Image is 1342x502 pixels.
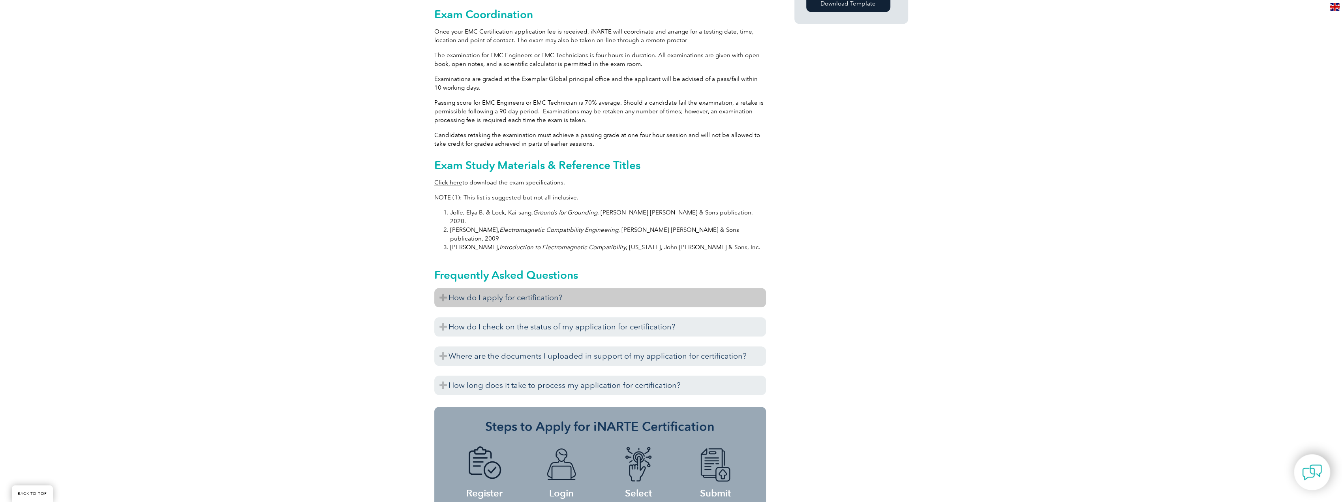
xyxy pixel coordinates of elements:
[450,208,766,226] li: Joffe, Elya B. & Lock, Kai-sang, , [PERSON_NAME] [PERSON_NAME] & Sons publication, 2020.
[12,485,53,502] a: BACK TO TOP
[531,446,592,497] h4: Login
[617,446,660,483] img: icon-blue-finger-button.png
[434,376,766,395] h3: How long does it take to process my application for certification?
[1302,463,1322,482] img: contact-chat.png
[499,244,626,251] em: Introduction to Electromagnetic Compatibility
[608,446,669,497] h4: Select
[434,317,766,337] h3: How do I check on the status of my application for certification?
[499,226,618,233] em: Electromagnetic Compatibility Engineering
[434,178,766,187] p: to download the exam specifications.
[450,226,766,243] li: [PERSON_NAME], , [PERSON_NAME] [PERSON_NAME] & Sons publication, 2009
[450,243,766,252] li: [PERSON_NAME], , [US_STATE], John [PERSON_NAME] & Sons, Inc.
[434,98,766,124] p: Passing score for EMC Engineers or EMC Technician is 70% average. Should a candidate fail the exa...
[463,446,506,483] img: icon-blue-doc-tick.png
[434,27,766,45] p: Once your EMC Certification application fee is received, iNARTE will coordinate and arrange for a...
[434,193,766,202] p: NOTE (1): This list is suggested but not all-inclusive.
[1330,3,1340,11] img: en
[446,419,754,434] h3: Steps to Apply for iNARTE Certification
[434,159,766,171] h2: Exam Study Materials & Reference Titles
[434,346,766,366] h3: Where are the documents I uploaded in support of my application for certification?
[685,446,746,497] h4: Submit
[540,446,583,483] img: icon-blue-laptop-male.png
[533,209,597,216] em: Grounds for Grounding
[434,288,766,307] h3: How do I apply for certification?
[434,8,766,21] h2: Exam Coordination
[454,446,515,497] h4: Register
[434,269,766,281] h2: Frequently Asked Questions
[434,51,766,68] p: The examination for EMC Engineers or EMC Technicians is four hours in duration. All examinations ...
[434,75,766,92] p: Examinations are graded at the Exemplar Global principal office and the applicant will be advised...
[434,179,462,186] a: Click here
[694,446,737,483] img: icon-blue-doc-arrow.png
[434,131,766,148] p: Candidates retaking the examination must achieve a passing grade at one four hour session and wil...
